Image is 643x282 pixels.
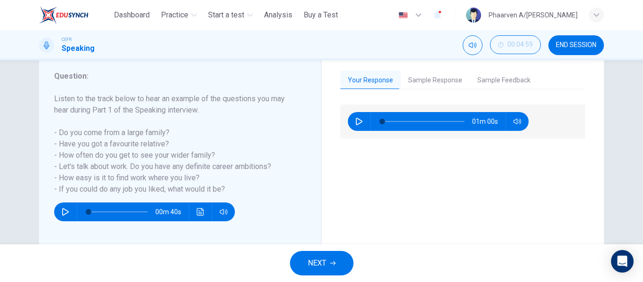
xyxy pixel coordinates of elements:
span: 00m 40s [155,202,189,221]
button: Your Response [340,71,401,90]
img: ELTC logo [39,6,88,24]
div: basic tabs example [340,71,585,90]
span: 00:04:59 [507,41,533,48]
span: END SESSION [556,41,596,49]
button: END SESSION [548,35,604,55]
span: Buy a Test [304,9,338,21]
img: Profile picture [466,8,481,23]
div: Phaarven A/[PERSON_NAME] [489,9,578,21]
button: 00:04:59 [490,35,541,54]
span: Start a test [208,9,244,21]
button: Click to see the audio transcription [193,202,208,221]
button: Analysis [260,7,296,24]
button: NEXT [290,251,354,275]
button: Dashboard [110,7,153,24]
img: en [397,12,409,19]
h6: Listen to the track below to hear an example of the questions you may hear during Part 1 of the S... [54,93,295,195]
div: Mute [463,35,482,55]
button: Sample Feedback [470,71,538,90]
a: ELTC logo [39,6,110,24]
span: 01m 00s [472,112,506,131]
h6: Question : [54,71,295,82]
span: NEXT [308,257,326,270]
button: Buy a Test [300,7,342,24]
span: Dashboard [114,9,150,21]
button: Sample Response [401,71,470,90]
span: Analysis [264,9,292,21]
span: Practice [161,9,188,21]
div: Open Intercom Messenger [611,250,634,273]
button: Practice [157,7,201,24]
button: Start a test [204,7,257,24]
span: CEFR [62,36,72,43]
h1: Speaking [62,43,95,54]
div: Hide [490,35,541,55]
